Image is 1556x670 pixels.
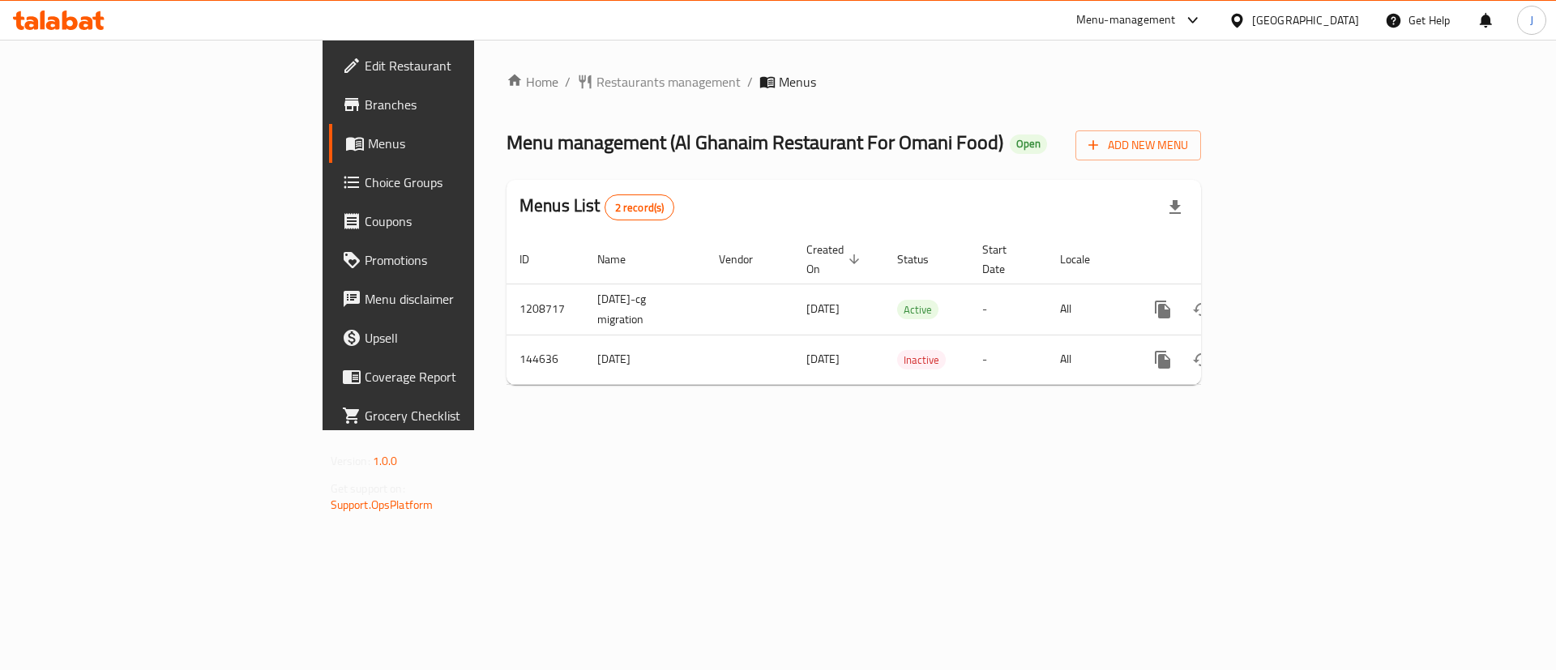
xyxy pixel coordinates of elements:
[897,300,938,319] div: Active
[596,72,741,92] span: Restaurants management
[897,301,938,319] span: Active
[329,202,583,241] a: Coupons
[519,250,550,269] span: ID
[1182,340,1221,379] button: Change Status
[584,335,706,384] td: [DATE]
[747,72,753,92] li: /
[365,95,570,114] span: Branches
[1010,134,1047,154] div: Open
[982,240,1028,279] span: Start Date
[365,56,570,75] span: Edit Restaurant
[719,250,774,269] span: Vendor
[507,72,1201,92] nav: breadcrumb
[331,478,405,499] span: Get support on:
[1047,284,1131,335] td: All
[1088,135,1188,156] span: Add New Menu
[365,211,570,231] span: Coupons
[1131,235,1312,284] th: Actions
[331,450,370,472] span: Version:
[1047,335,1131,384] td: All
[779,72,816,92] span: Menus
[329,357,583,396] a: Coverage Report
[1182,290,1221,329] button: Change Status
[329,241,583,280] a: Promotions
[365,328,570,348] span: Upsell
[329,280,583,318] a: Menu disclaimer
[597,250,647,269] span: Name
[365,250,570,270] span: Promotions
[806,298,840,319] span: [DATE]
[1156,188,1195,227] div: Export file
[1143,290,1182,329] button: more
[1076,11,1176,30] div: Menu-management
[329,124,583,163] a: Menus
[1252,11,1359,29] div: [GEOGRAPHIC_DATA]
[519,194,674,220] h2: Menus List
[365,173,570,192] span: Choice Groups
[897,250,950,269] span: Status
[1010,137,1047,151] span: Open
[1143,340,1182,379] button: more
[806,240,865,279] span: Created On
[577,72,741,92] a: Restaurants management
[1075,130,1201,160] button: Add New Menu
[329,85,583,124] a: Branches
[329,46,583,85] a: Edit Restaurant
[329,163,583,202] a: Choice Groups
[373,450,398,472] span: 1.0.0
[1530,11,1533,29] span: J
[605,194,675,220] div: Total records count
[329,318,583,357] a: Upsell
[368,134,570,153] span: Menus
[329,396,583,435] a: Grocery Checklist
[507,235,1312,385] table: enhanced table
[969,335,1047,384] td: -
[331,494,434,515] a: Support.OpsPlatform
[897,350,946,369] div: Inactive
[605,200,674,216] span: 2 record(s)
[365,289,570,309] span: Menu disclaimer
[806,348,840,369] span: [DATE]
[584,284,706,335] td: [DATE]-cg migration
[365,367,570,386] span: Coverage Report
[365,406,570,425] span: Grocery Checklist
[897,351,946,369] span: Inactive
[1060,250,1111,269] span: Locale
[969,284,1047,335] td: -
[507,124,1003,160] span: Menu management ( Al Ghanaim Restaurant For Omani Food )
